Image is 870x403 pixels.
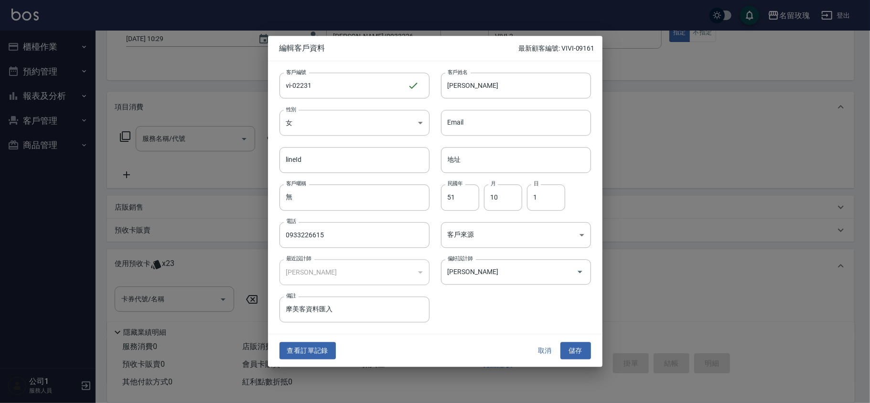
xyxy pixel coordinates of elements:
[279,110,430,136] div: 女
[448,180,462,188] label: 民國年
[572,265,588,280] button: Open
[286,68,306,75] label: 客戶編號
[286,255,311,262] label: 最近設計師
[448,255,473,262] label: 偏好設計師
[530,342,560,360] button: 取消
[286,218,296,225] label: 電話
[518,43,594,53] p: 最新顧客編號: VIVI-09161
[279,259,430,285] div: [PERSON_NAME]
[448,68,468,75] label: 客戶姓名
[279,43,519,53] span: 編輯客戶資料
[286,292,296,299] label: 備註
[560,342,591,360] button: 儲存
[286,106,296,113] label: 性別
[279,342,336,360] button: 查看訂單記錄
[491,180,495,188] label: 月
[286,180,306,188] label: 客戶暱稱
[534,180,538,188] label: 日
